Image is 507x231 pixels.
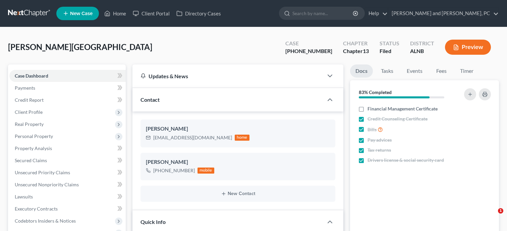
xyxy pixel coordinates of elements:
button: Preview [445,40,491,55]
a: Timer [455,64,479,78]
a: Lawsuits [9,191,126,203]
a: Home [101,7,129,19]
div: Filed [380,47,399,55]
span: Bills [368,126,377,133]
span: Drivers license & social security card [368,157,444,164]
a: Help [365,7,388,19]
a: Credit Report [9,94,126,106]
div: Updates & News [140,73,315,80]
span: Lawsuits [15,194,33,199]
a: Secured Claims [9,154,126,167]
a: Property Analysis [9,142,126,154]
div: District [410,40,434,47]
a: Executory Contracts [9,203,126,215]
span: Codebtors Insiders & Notices [15,218,76,224]
span: Pay advices [368,137,392,143]
strong: 83% Completed [359,89,392,95]
div: home [235,135,249,141]
div: [PHONE_NUMBER] [285,47,332,55]
a: Unsecured Priority Claims [9,167,126,179]
span: Payments [15,85,35,91]
span: Credit Report [15,97,44,103]
span: Quick Info [140,219,166,225]
input: Search by name... [292,7,354,19]
div: Chapter [343,40,369,47]
a: Payments [9,82,126,94]
a: Case Dashboard [9,70,126,82]
a: Client Portal [129,7,173,19]
a: Docs [350,64,373,78]
button: New Contact [146,191,330,196]
div: Case [285,40,332,47]
span: [PERSON_NAME][GEOGRAPHIC_DATA] [8,42,152,52]
span: Case Dashboard [15,73,48,79]
div: Status [380,40,399,47]
a: Directory Cases [173,7,224,19]
span: Personal Property [15,133,53,139]
span: Secured Claims [15,157,47,163]
a: Fees [431,64,452,78]
div: ALNB [410,47,434,55]
span: Unsecured Priority Claims [15,170,70,175]
div: [EMAIL_ADDRESS][DOMAIN_NAME] [153,134,232,141]
span: Contact [140,96,160,103]
span: Property Analysis [15,145,52,151]
span: Executory Contracts [15,206,58,212]
span: 1 [498,208,503,214]
span: New Case [70,11,93,16]
span: Client Profile [15,109,43,115]
div: [PERSON_NAME] [146,125,330,133]
span: 13 [363,48,369,54]
iframe: Intercom live chat [484,208,500,224]
span: Financial Management Certificate [368,105,438,112]
a: [PERSON_NAME] and [PERSON_NAME], PC [388,7,499,19]
span: Credit Counseling Certificate [368,115,428,122]
span: Tax returns [368,147,391,153]
span: Real Property [15,121,44,127]
div: [PERSON_NAME] [146,158,330,166]
div: Chapter [343,47,369,55]
div: mobile [198,168,214,174]
span: Unsecured Nonpriority Claims [15,182,79,187]
a: Unsecured Nonpriority Claims [9,179,126,191]
div: [PHONE_NUMBER] [153,167,195,174]
a: Events [401,64,428,78]
a: Tasks [376,64,399,78]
